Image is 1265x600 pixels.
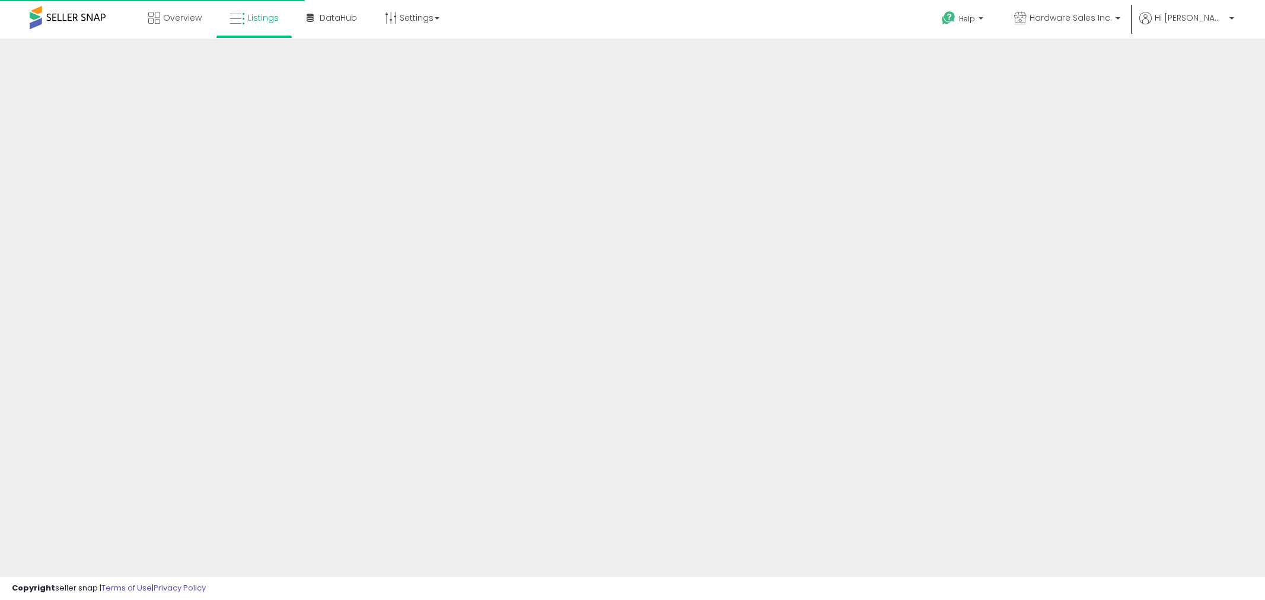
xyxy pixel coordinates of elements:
[1030,12,1112,24] span: Hardware Sales Inc.
[163,12,202,24] span: Overview
[1139,12,1234,39] a: Hi [PERSON_NAME]
[248,12,279,24] span: Listings
[941,11,956,25] i: Get Help
[320,12,357,24] span: DataHub
[959,14,975,24] span: Help
[932,2,995,39] a: Help
[1155,12,1226,24] span: Hi [PERSON_NAME]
